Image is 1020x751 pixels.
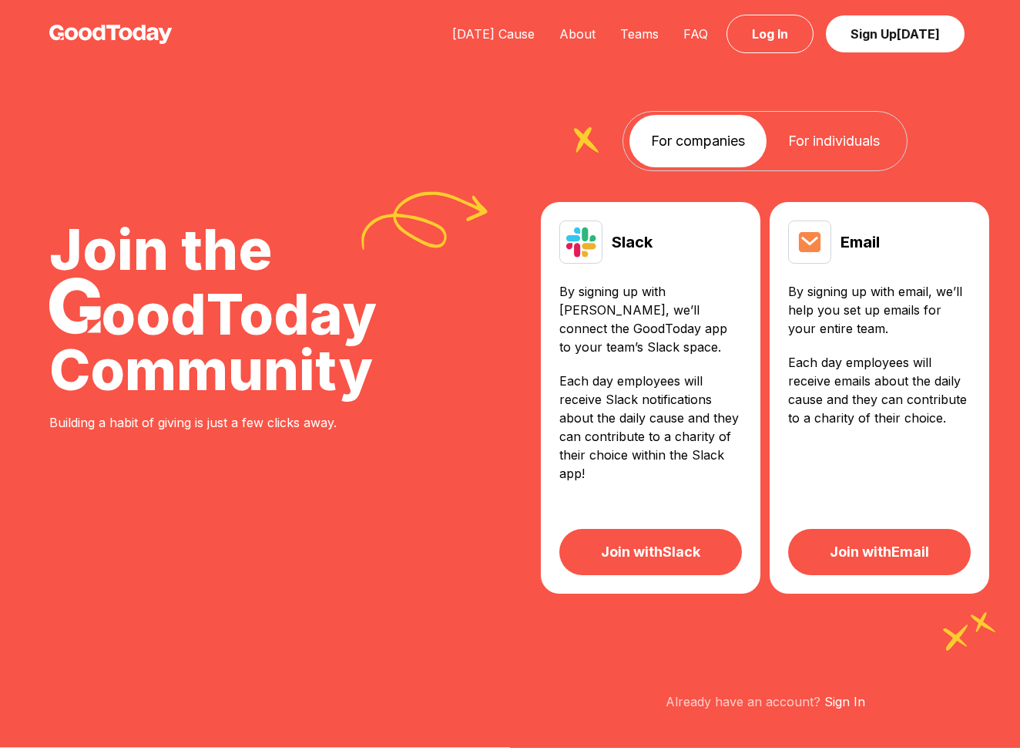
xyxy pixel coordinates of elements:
[49,25,173,44] img: GoodToday
[767,115,901,167] a: For individuals
[824,694,865,709] a: Sign In
[788,529,971,575] a: Join withEmail
[559,372,742,483] p: Each day employees will receive Slack notifications about the daily cause and they can contribute...
[629,115,767,167] a: For companies
[840,231,880,253] h3: Email
[788,282,971,338] p: By signing up with email, we’ll help you set up emails for your entire team.
[788,353,971,427] p: Each day employees will receive emails about the daily cause and they can contribute to a charity...
[608,26,671,42] a: Teams
[666,694,820,709] span: Already have an account?
[547,26,608,42] a: About
[897,26,940,42] span: [DATE]
[559,529,742,575] a: Join withSlack
[559,282,742,356] p: By signing up with [PERSON_NAME], we’ll connect the GoodToday app to your team’s Slack space.
[612,231,653,253] h3: Slack
[440,26,547,42] a: [DATE] Cause
[826,15,965,52] a: Sign Up[DATE]
[671,26,720,42] a: FAQ
[49,222,377,398] h1: Join the oodToday Community
[726,15,814,53] a: Log In
[49,413,377,432] p: Building a habit of giving is just a few clicks away.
